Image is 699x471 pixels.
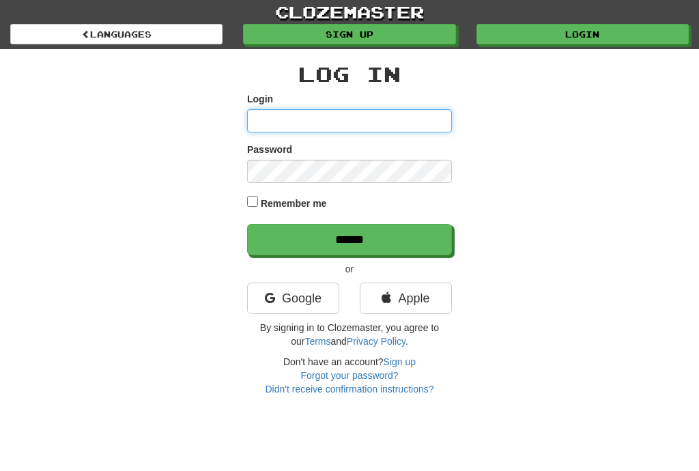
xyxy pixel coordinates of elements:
label: Password [247,143,292,156]
a: Languages [10,24,223,44]
a: Sign up [384,356,416,367]
p: or [247,262,452,276]
div: Don't have an account? [247,355,452,396]
a: Didn't receive confirmation instructions? [265,384,433,395]
a: Sign up [243,24,455,44]
label: Remember me [261,197,327,210]
a: Terms [304,336,330,347]
a: Privacy Policy [347,336,405,347]
a: Google [247,283,339,314]
a: Forgot your password? [300,370,398,381]
a: Login [476,24,689,44]
p: By signing in to Clozemaster, you agree to our and . [247,321,452,348]
label: Login [247,92,273,106]
h2: Log In [247,63,452,85]
a: Apple [360,283,452,314]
